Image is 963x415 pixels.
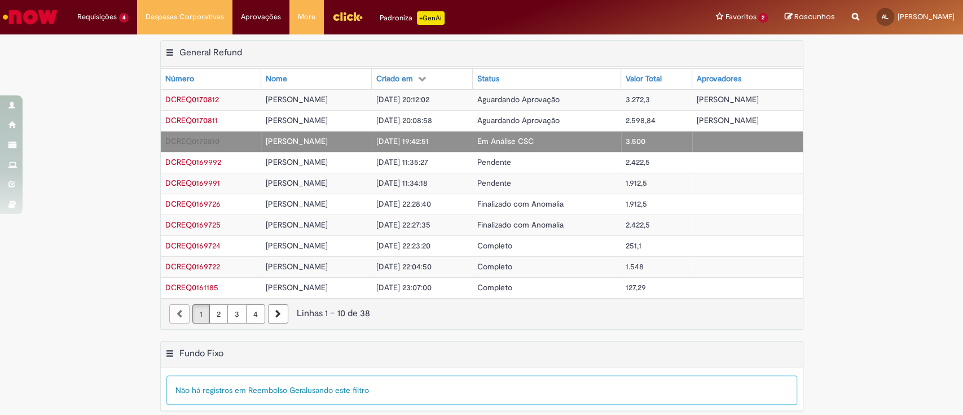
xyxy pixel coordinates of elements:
div: Linhas 1 − 10 de 38 [169,307,794,320]
h2: Fundo Fixo [179,348,223,359]
span: usando este filtro [307,385,369,395]
nav: paginação [161,298,803,329]
span: Requisições [77,11,117,23]
a: Abrir Registro: DCREQ0169726 [165,199,221,209]
span: [DATE] 22:28:40 [376,199,431,209]
span: 3.272,3 [626,94,650,104]
a: Rascunhos [785,12,835,23]
span: 4 [119,13,129,23]
span: 2.422,5 [626,157,650,167]
img: click_logo_yellow_360x200.png [332,8,363,25]
span: DCREQ0169724 [165,241,221,251]
div: Não há registros em Reembolso Geral [166,375,797,405]
a: Abrir Registro: DCREQ0169724 [165,241,221,251]
span: Completo [477,282,512,292]
a: Abrir Registro: DCREQ0170811 [165,115,218,125]
span: [PERSON_NAME] [266,241,328,251]
span: 127,29 [626,282,646,292]
span: Pendente [477,157,511,167]
span: [DATE] 22:04:50 [376,261,432,272]
span: DCREQ0161185 [165,282,218,292]
span: 1.912,5 [626,178,647,188]
span: DCREQ0170812 [165,94,219,104]
a: Abrir Registro: DCREQ0169992 [165,157,221,167]
a: Página 4 [246,304,265,324]
span: 1.548 [626,261,644,272]
h2: General Refund [179,47,242,58]
span: DCREQ0170810 [165,136,219,146]
span: Completo [477,261,512,272]
span: Finalizado com Anomalia [477,199,564,209]
p: +GenAi [417,11,445,25]
span: [PERSON_NAME] [266,136,328,146]
span: [PERSON_NAME] [266,199,328,209]
span: [PERSON_NAME] [898,12,955,21]
div: Número [165,73,194,85]
button: General Refund Menu de contexto [165,47,174,62]
div: Aprovadores [697,73,741,85]
span: Aprovações [241,11,281,23]
div: Nome [266,73,287,85]
span: Aguardando Aprovação [477,94,560,104]
span: Rascunhos [794,11,835,22]
span: Completo [477,241,512,251]
div: Valor Total [626,73,662,85]
span: 2.422,5 [626,220,650,230]
span: [PERSON_NAME] [266,261,328,272]
span: DCREQ0170811 [165,115,218,125]
span: More [298,11,315,23]
span: [PERSON_NAME] [266,94,328,104]
span: Favoritos [725,11,756,23]
span: DCREQ0169722 [165,261,220,272]
span: [DATE] 20:08:58 [376,115,432,125]
span: DCREQ0169726 [165,199,221,209]
span: [PERSON_NAME] [266,282,328,292]
a: Abrir Registro: DCREQ0169722 [165,261,220,272]
img: ServiceNow [1,6,59,28]
a: Página 3 [227,304,247,324]
div: Status [477,73,499,85]
span: 251,1 [626,241,641,251]
span: Despesas Corporativas [146,11,224,23]
span: [DATE] 11:35:27 [376,157,428,167]
span: AL [882,13,889,20]
span: [PERSON_NAME] [266,115,328,125]
span: 2.598,84 [626,115,656,125]
span: [DATE] 11:34:18 [376,178,428,188]
span: [DATE] 20:12:02 [376,94,429,104]
span: 3.500 [626,136,645,146]
button: Fundo Fixo Menu de contexto [165,348,174,362]
span: Pendente [477,178,511,188]
span: [DATE] 22:27:35 [376,220,430,230]
span: [DATE] 23:07:00 [376,282,432,292]
span: [PERSON_NAME] [266,220,328,230]
span: DCREQ0169725 [165,220,221,230]
a: Abrir Registro: DCREQ0169991 [165,178,220,188]
a: Próxima página [268,304,288,324]
div: Criado em [376,73,413,85]
a: Abrir Registro: DCREQ0170812 [165,94,219,104]
a: Página 2 [209,304,228,324]
div: Padroniza [380,11,445,25]
a: Abrir Registro: DCREQ0161185 [165,282,218,292]
a: Abrir Registro: DCREQ0169725 [165,220,221,230]
a: Página 1 [192,304,210,324]
a: Abrir Registro: DCREQ0170810 [165,136,219,146]
span: Em Análise CSC [477,136,534,146]
span: [PERSON_NAME] [697,94,759,104]
span: DCREQ0169992 [165,157,221,167]
span: [PERSON_NAME] [266,178,328,188]
span: Aguardando Aprovação [477,115,560,125]
span: DCREQ0169991 [165,178,220,188]
span: Finalizado com Anomalia [477,220,564,230]
span: 2 [758,13,768,23]
span: [DATE] 22:23:20 [376,241,430,251]
span: [PERSON_NAME] [697,115,759,125]
span: [PERSON_NAME] [266,157,328,167]
span: 1.912,5 [626,199,647,209]
span: [DATE] 19:42:51 [376,136,429,146]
